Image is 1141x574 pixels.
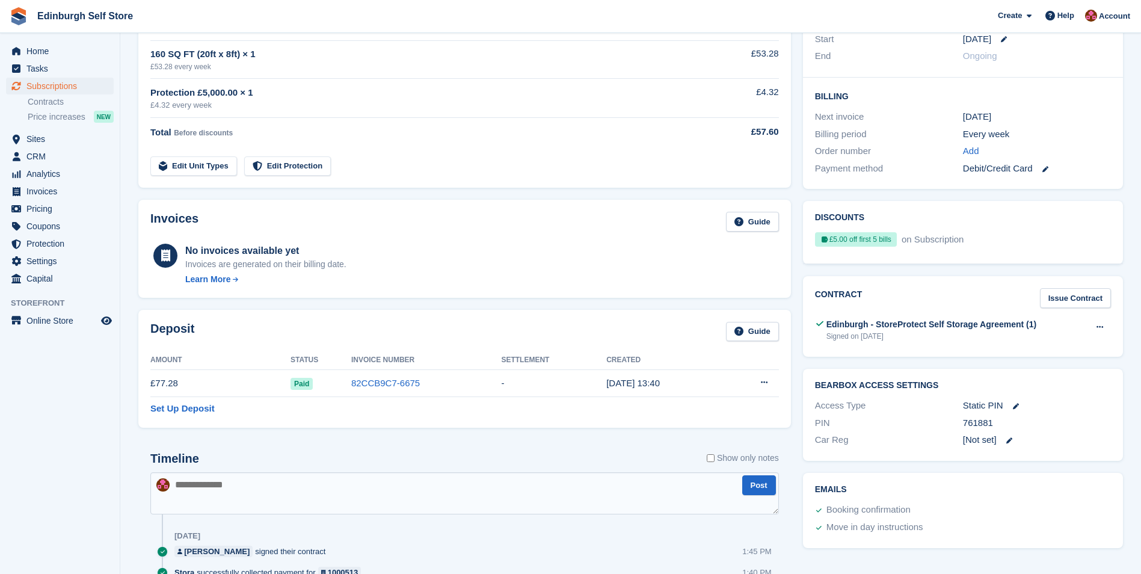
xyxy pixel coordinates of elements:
div: Car Reg [815,433,963,447]
div: [DATE] [963,110,1111,124]
td: £77.28 [150,370,291,397]
span: Pricing [26,200,99,217]
a: menu [6,78,114,94]
a: menu [6,270,114,287]
div: NEW [94,111,114,123]
button: Post [742,475,776,495]
span: Account [1099,10,1130,22]
div: 1:45 PM [742,546,771,557]
h2: Discounts [815,213,1111,223]
span: Paid [291,378,313,390]
a: Edit Unit Types [150,156,237,176]
a: menu [6,148,114,165]
div: Static PIN [963,399,1111,413]
th: Status [291,351,351,370]
div: Billing period [815,128,963,141]
th: Invoice Number [351,351,502,370]
a: menu [6,253,114,270]
span: CRM [26,148,99,165]
a: Add [963,144,979,158]
div: 160 SQ FT (20ft x 8ft) × 1 [150,48,695,61]
a: 82CCB9C7-6675 [351,378,420,388]
img: Lucy Michalec [1085,10,1097,22]
a: Issue Contract [1040,288,1111,308]
a: Edinburgh Self Store [32,6,138,26]
span: Help [1057,10,1074,22]
div: £5.00 off first 5 bills [815,232,897,247]
div: Payment method [815,162,963,176]
td: - [501,370,606,397]
span: Analytics [26,165,99,182]
div: signed their contract [174,546,331,557]
h2: Contract [815,288,863,308]
span: Tasks [26,60,99,77]
div: Next invoice [815,110,963,124]
h2: BearBox Access Settings [815,381,1111,390]
a: Learn More [185,273,346,286]
div: [Not set] [963,433,1111,447]
h2: Invoices [150,212,198,232]
span: Create [998,10,1022,22]
span: Protection [26,235,99,252]
a: menu [6,131,114,147]
span: Home [26,43,99,60]
input: Show only notes [707,452,715,464]
span: Before discounts [174,129,233,137]
th: Settlement [501,351,606,370]
div: £4.32 every week [150,99,695,111]
div: No invoices available yet [185,244,346,258]
a: Preview store [99,313,114,328]
span: Price increases [28,111,85,123]
div: Learn More [185,273,230,286]
img: Lucy Michalec [156,478,170,492]
span: Settings [26,253,99,270]
th: Created [606,351,723,370]
div: Invoices are generated on their billing date. [185,258,346,271]
a: Price increases NEW [28,110,114,123]
a: Guide [726,212,779,232]
a: menu [6,165,114,182]
label: Show only notes [707,452,779,464]
span: Sites [26,131,99,147]
div: Start [815,32,963,46]
a: menu [6,200,114,217]
h2: Emails [815,485,1111,495]
div: £53.28 every week [150,61,695,72]
th: Amount [150,351,291,370]
div: Signed on [DATE] [826,331,1037,342]
div: [PERSON_NAME] [184,546,250,557]
div: PIN [815,416,963,430]
div: [DATE] [174,531,200,541]
span: Subscriptions [26,78,99,94]
a: menu [6,183,114,200]
td: £4.32 [695,79,779,118]
a: menu [6,218,114,235]
td: £53.28 [695,40,779,78]
div: Debit/Credit Card [963,162,1111,176]
a: menu [6,60,114,77]
div: Protection £5,000.00 × 1 [150,86,695,100]
span: on Subscription [899,234,964,244]
a: [PERSON_NAME] [174,546,253,557]
time: 2025-10-13 00:00:00 UTC [963,32,991,46]
a: Edit Protection [244,156,331,176]
a: Contracts [28,96,114,108]
h2: Deposit [150,322,194,342]
img: stora-icon-8386f47178a22dfd0bd8f6a31ec36ba5ce8667c1dd55bd0f319d3a0aa187defe.svg [10,7,28,25]
h2: Timeline [150,452,199,466]
div: Every week [963,128,1111,141]
span: Storefront [11,297,120,309]
span: Ongoing [963,51,997,61]
a: menu [6,43,114,60]
h2: Billing [815,90,1111,102]
div: 761881 [963,416,1111,430]
div: Edinburgh - StoreProtect Self Storage Agreement (1) [826,318,1037,331]
div: Access Type [815,399,963,413]
div: Move in day instructions [826,520,923,535]
div: Booking confirmation [826,503,911,517]
a: Guide [726,322,779,342]
span: Online Store [26,312,99,329]
span: Invoices [26,183,99,200]
div: Order number [815,144,963,158]
span: Capital [26,270,99,287]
